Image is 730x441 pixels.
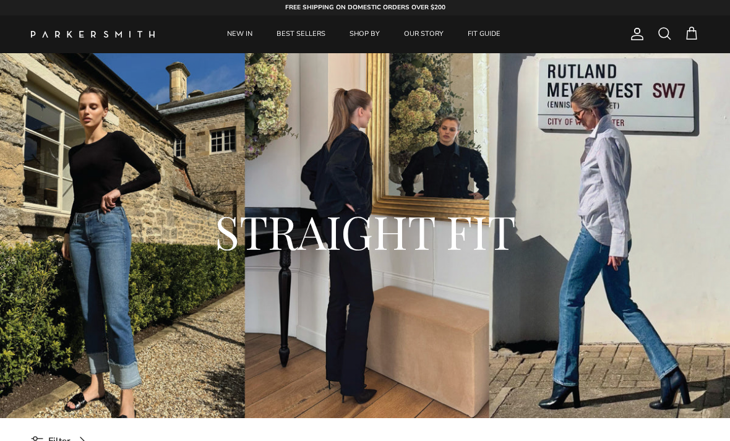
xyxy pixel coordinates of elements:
a: BEST SELLERS [265,15,337,53]
h2: STRAIGHT FIT [68,202,662,261]
a: OUR STORY [393,15,455,53]
img: Parker Smith [31,31,155,38]
a: NEW IN [216,15,264,53]
a: FIT GUIDE [457,15,512,53]
strong: FREE SHIPPING ON DOMESTIC ORDERS OVER $200 [285,3,445,12]
a: Account [625,27,645,41]
a: SHOP BY [338,15,391,53]
div: Primary [184,15,543,53]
